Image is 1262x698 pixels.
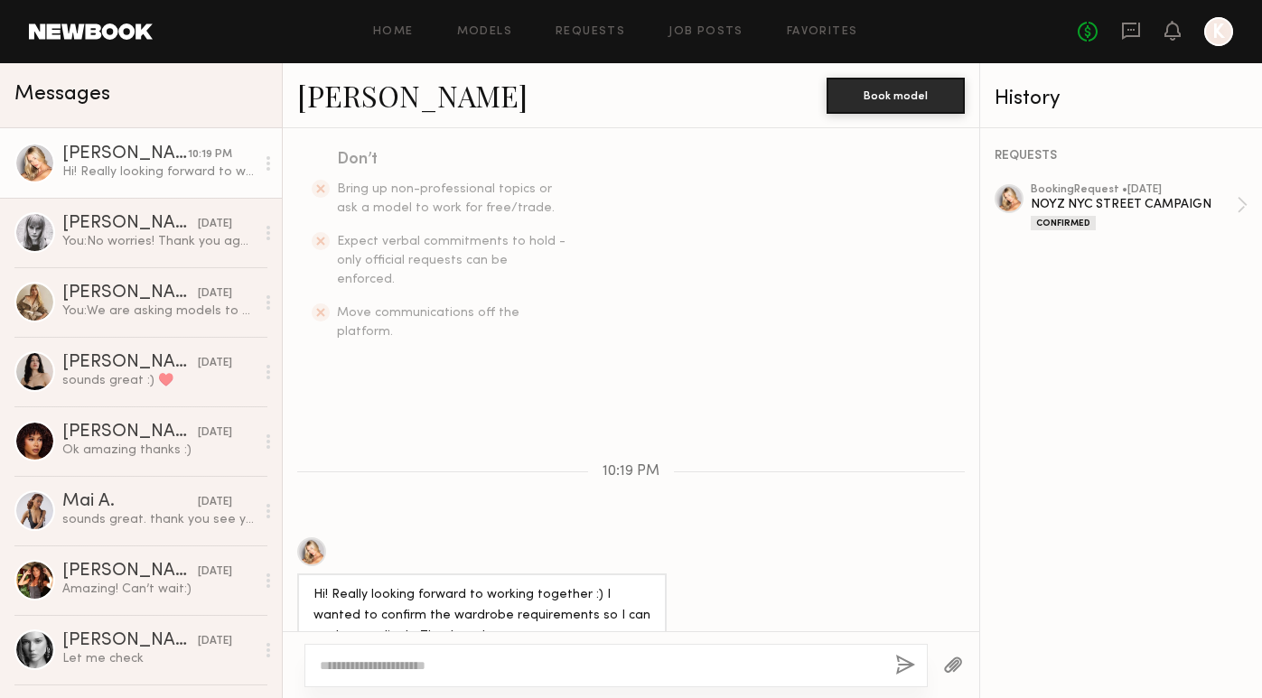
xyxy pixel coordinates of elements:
span: Messages [14,84,110,105]
span: Expect verbal commitments to hold - only official requests can be enforced. [337,236,566,285]
div: [DATE] [198,494,232,511]
div: History [995,88,1248,109]
div: Let me check [62,650,255,667]
div: Mai A. [62,493,198,511]
div: Amazing! Can’t wait:) [62,581,255,598]
span: 10:19 PM [603,464,659,479]
div: Hi! Really looking forward to working together :) I wanted to confirm the wardrobe requirements s... [62,163,255,181]
span: Bring up non-professional topics or ask a model to work for free/trade. [337,183,555,214]
div: [DATE] [198,633,232,650]
div: Hi! Really looking forward to working together :) I wanted to confirm the wardrobe requirements s... [313,585,650,647]
a: [PERSON_NAME] [297,76,528,115]
div: [PERSON_NAME] [62,563,198,581]
div: [DATE] [198,424,232,442]
div: NOYZ NYC STREET CAMPAIGN [1031,196,1237,213]
div: sounds great :) ♥️ [62,372,255,389]
div: [PERSON_NAME] [62,354,198,372]
div: You: No worries! Thank you again! [62,233,255,250]
span: Move communications off the platform. [337,307,519,338]
div: [PERSON_NAME] [62,284,198,302]
div: REQUESTS [995,150,1248,163]
div: Don’t [337,147,568,172]
div: Confirmed [1031,216,1096,230]
div: [PERSON_NAME] [62,145,188,163]
div: sounds great. thank you see you then [62,511,255,528]
div: [DATE] [198,216,232,233]
div: 10:19 PM [188,146,232,163]
a: Home [373,26,414,38]
div: [DATE] [198,355,232,372]
a: Favorites [787,26,858,38]
a: Book model [827,87,965,102]
a: Job Posts [668,26,743,38]
div: [PERSON_NAME] [62,215,198,233]
a: bookingRequest •[DATE]NOYZ NYC STREET CAMPAIGNConfirmed [1031,184,1248,230]
div: You: We are asking models to come in their own personal style avoiding any large logos. Hair and ... [62,302,255,320]
a: Requests [556,26,625,38]
div: [DATE] [198,563,232,581]
div: [DATE] [198,285,232,302]
div: Ok amazing thanks :) [62,442,255,459]
div: [PERSON_NAME] [62,423,198,442]
div: booking Request • [DATE] [1031,184,1237,196]
button: Book model [827,78,965,114]
a: K [1204,17,1233,46]
div: [PERSON_NAME] [62,632,198,650]
a: Models [457,26,512,38]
